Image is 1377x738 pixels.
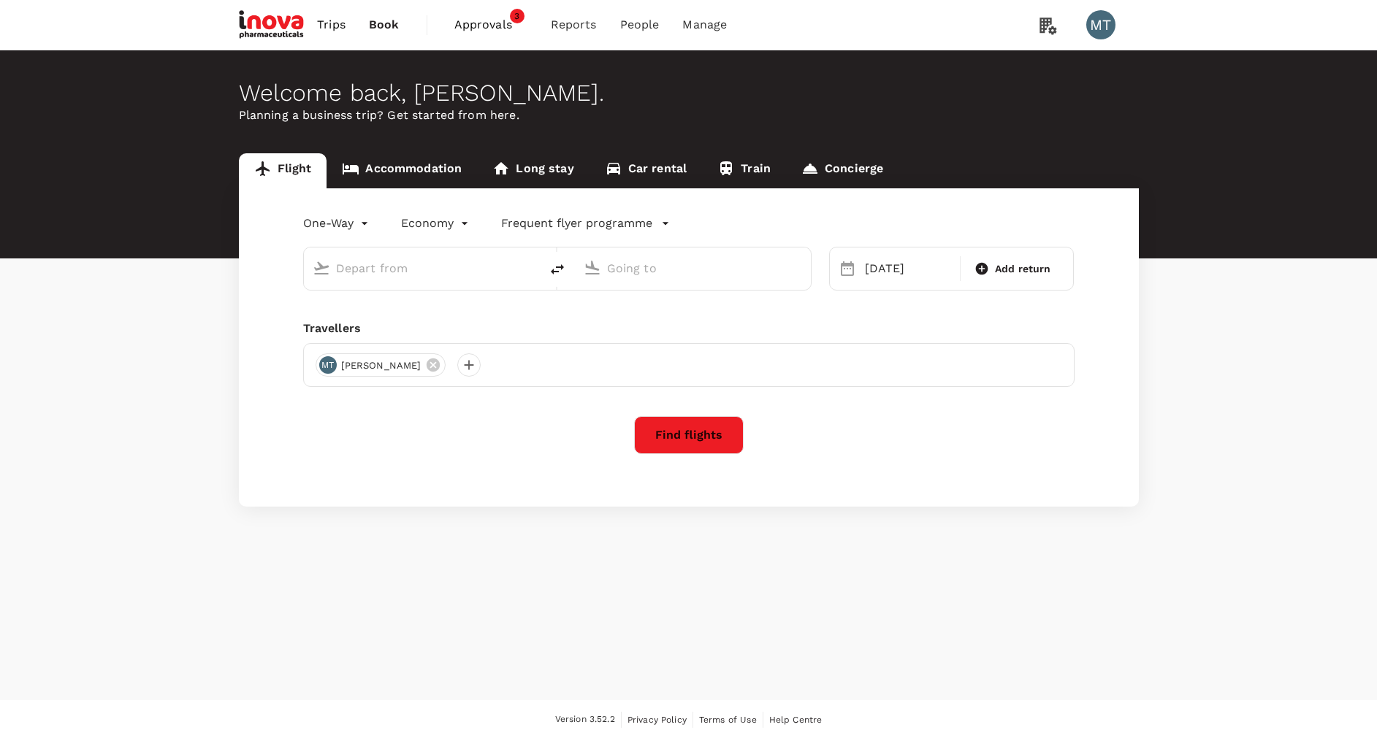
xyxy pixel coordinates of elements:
button: Open [530,266,533,269]
span: 3 [510,9,525,23]
a: Train [702,153,786,188]
span: [PERSON_NAME] [332,358,430,373]
span: Add return [995,261,1051,277]
div: MT[PERSON_NAME] [316,353,446,377]
span: Trips [317,16,346,34]
p: Frequent flyer programme [501,215,652,232]
a: Flight [239,153,327,188]
div: Economy [401,212,472,235]
a: Accommodation [327,153,477,188]
button: Open [801,266,804,269]
span: Reports [551,16,597,34]
span: People [620,16,660,34]
div: Travellers [303,320,1075,337]
a: Long stay [477,153,589,188]
p: Planning a business trip? Get started from here. [239,107,1139,124]
a: Privacy Policy [628,712,687,728]
img: iNova Pharmaceuticals [239,9,306,41]
button: Frequent flyer programme [501,215,670,232]
span: Terms of Use [699,715,757,725]
button: Find flights [634,416,744,454]
span: Manage [682,16,727,34]
div: MT [1086,10,1115,39]
a: Help Centre [769,712,823,728]
input: Going to [607,257,780,280]
input: Depart from [336,257,509,280]
span: Approvals [454,16,527,34]
a: Concierge [786,153,899,188]
div: Welcome back , [PERSON_NAME] . [239,80,1139,107]
div: [DATE] [859,254,957,283]
span: Privacy Policy [628,715,687,725]
span: Version 3.52.2 [555,712,615,727]
span: Book [369,16,400,34]
a: Car rental [590,153,703,188]
div: One-Way [303,212,372,235]
button: delete [540,252,575,287]
a: Terms of Use [699,712,757,728]
div: MT [319,356,337,374]
span: Help Centre [769,715,823,725]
